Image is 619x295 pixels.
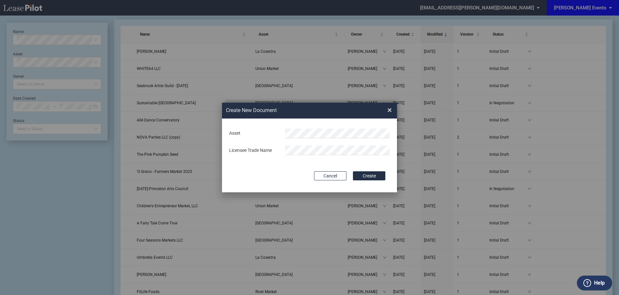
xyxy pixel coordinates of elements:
[226,107,364,114] h2: Create New Document
[387,105,392,116] span: ×
[225,147,281,154] div: Licensee Trade Name
[225,130,281,137] div: Asset
[314,171,346,180] button: Cancel
[594,279,605,287] label: Help
[285,145,390,155] input: Licensee Trade Name
[222,103,397,192] md-dialog: Create New ...
[353,171,385,180] button: Create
